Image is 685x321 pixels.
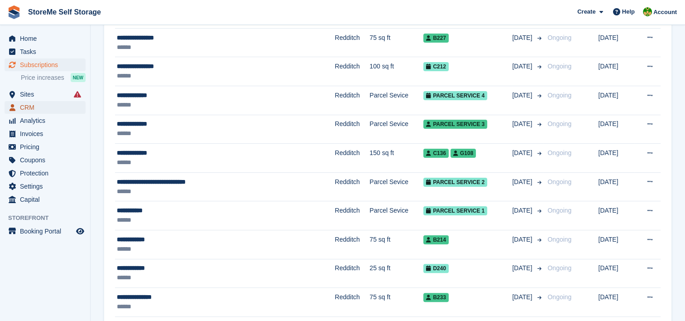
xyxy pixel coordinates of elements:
[335,57,369,86] td: Redditch
[577,7,595,16] span: Create
[5,114,86,127] a: menu
[20,58,74,71] span: Subscriptions
[5,101,86,114] a: menu
[423,91,487,100] span: Parcel Service 4
[335,288,369,317] td: Redditch
[369,201,423,230] td: Parcel Sevice
[598,259,634,288] td: [DATE]
[20,154,74,166] span: Coupons
[20,180,74,193] span: Settings
[598,86,634,115] td: [DATE]
[21,73,86,83] a: Price increases NEW
[369,259,423,288] td: 25 sq ft
[20,193,74,206] span: Capital
[423,235,449,244] span: B214
[335,230,369,259] td: Redditch
[512,33,534,43] span: [DATE]
[598,28,634,57] td: [DATE]
[369,57,423,86] td: 100 sq ft
[547,293,571,301] span: Ongoing
[547,63,571,70] span: Ongoing
[5,127,86,140] a: menu
[643,7,652,16] img: StorMe
[598,144,634,173] td: [DATE]
[512,148,534,158] span: [DATE]
[423,120,487,129] span: Parcel Service 3
[512,91,534,100] span: [DATE]
[423,178,487,187] span: Parcel Service 2
[20,225,74,238] span: Booking Portal
[335,28,369,57] td: Redditch
[20,32,74,45] span: Home
[653,8,677,17] span: Account
[423,206,487,215] span: Parcel Service 1
[369,288,423,317] td: 75 sq ft
[598,57,634,86] td: [DATE]
[547,92,571,99] span: Ongoing
[547,264,571,272] span: Ongoing
[512,119,534,129] span: [DATE]
[75,226,86,237] a: Preview store
[547,149,571,156] span: Ongoing
[450,149,476,158] span: G108
[547,34,571,41] span: Ongoing
[5,180,86,193] a: menu
[335,115,369,144] td: Redditch
[369,172,423,201] td: Parcel Sevice
[20,101,74,114] span: CRM
[598,172,634,201] td: [DATE]
[512,263,534,273] span: [DATE]
[5,225,86,238] a: menu
[335,172,369,201] td: Redditch
[20,114,74,127] span: Analytics
[622,7,635,16] span: Help
[20,141,74,153] span: Pricing
[547,178,571,185] span: Ongoing
[369,86,423,115] td: Parcel Sevice
[5,32,86,45] a: menu
[24,5,105,19] a: StoreMe Self Storage
[423,149,449,158] span: C136
[598,201,634,230] td: [DATE]
[369,230,423,259] td: 75 sq ft
[547,236,571,243] span: Ongoing
[8,214,90,223] span: Storefront
[512,177,534,187] span: [DATE]
[335,201,369,230] td: Redditch
[547,120,571,127] span: Ongoing
[5,167,86,180] a: menu
[20,127,74,140] span: Invoices
[423,264,449,273] span: D240
[5,45,86,58] a: menu
[598,230,634,259] td: [DATE]
[369,115,423,144] td: Parcel Sevice
[369,144,423,173] td: 150 sq ft
[512,292,534,302] span: [DATE]
[512,62,534,71] span: [DATE]
[423,34,449,43] span: B227
[335,259,369,288] td: Redditch
[20,88,74,101] span: Sites
[20,167,74,180] span: Protection
[512,206,534,215] span: [DATE]
[5,58,86,71] a: menu
[512,235,534,244] span: [DATE]
[335,144,369,173] td: Redditch
[5,141,86,153] a: menu
[7,5,21,19] img: stora-icon-8386f47178a22dfd0bd8f6a31ec36ba5ce8667c1dd55bd0f319d3a0aa187defe.svg
[71,73,86,82] div: NEW
[598,288,634,317] td: [DATE]
[5,154,86,166] a: menu
[20,45,74,58] span: Tasks
[598,115,634,144] td: [DATE]
[335,86,369,115] td: Redditch
[547,207,571,214] span: Ongoing
[423,62,449,71] span: C212
[21,73,64,82] span: Price increases
[369,28,423,57] td: 75 sq ft
[5,88,86,101] a: menu
[74,91,81,98] i: Smart entry sync failures have occurred
[5,193,86,206] a: menu
[423,293,449,302] span: B233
